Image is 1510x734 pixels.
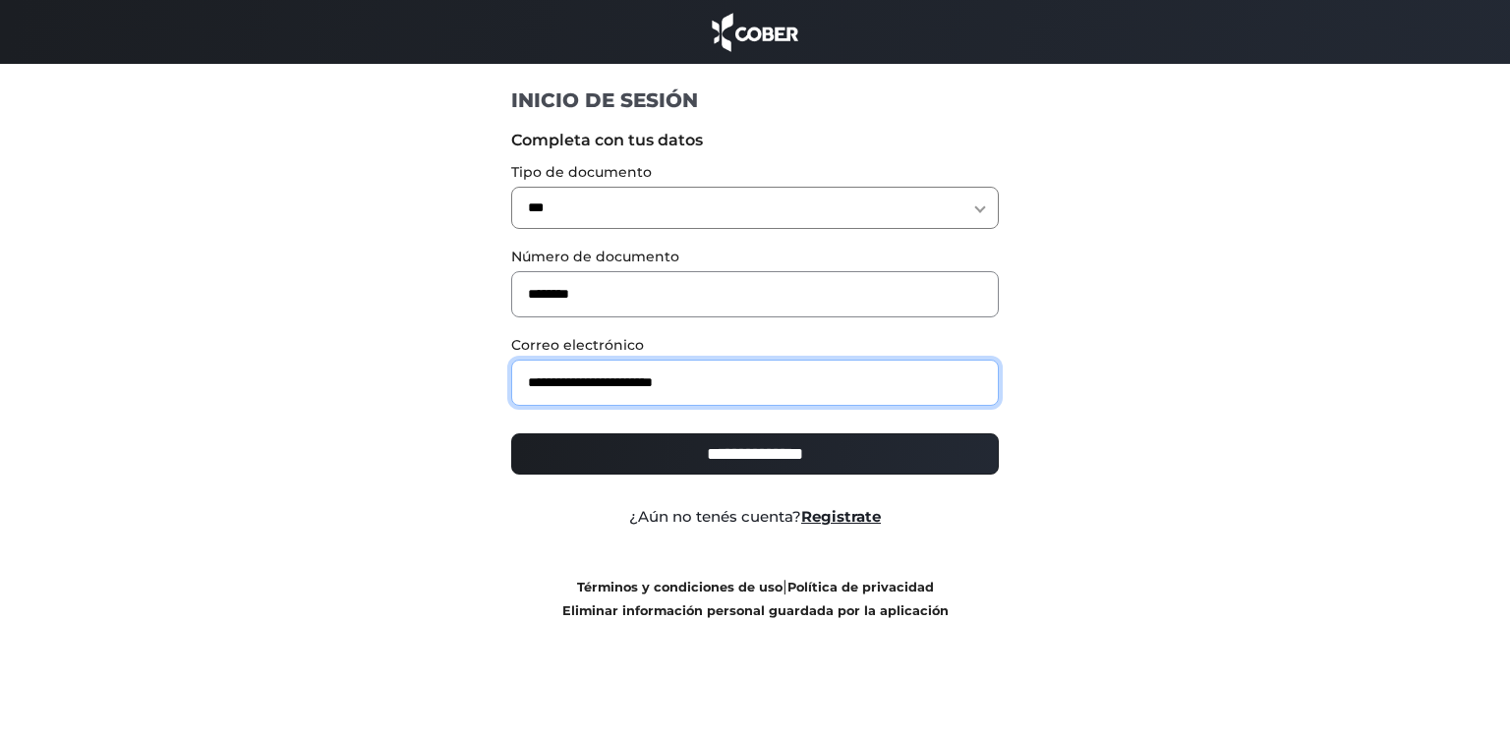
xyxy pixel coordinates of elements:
label: Correo electrónico [511,335,1000,356]
h1: INICIO DE SESIÓN [511,87,1000,113]
label: Tipo de documento [511,162,1000,183]
a: Términos y condiciones de uso [577,580,783,594]
a: Registrate [801,507,881,526]
label: Completa con tus datos [511,129,1000,152]
div: | [496,575,1015,622]
label: Número de documento [511,247,1000,267]
a: Eliminar información personal guardada por la aplicación [562,603,949,618]
div: ¿Aún no tenés cuenta? [496,506,1015,529]
a: Política de privacidad [787,580,934,594]
img: cober_marca.png [707,10,803,54]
